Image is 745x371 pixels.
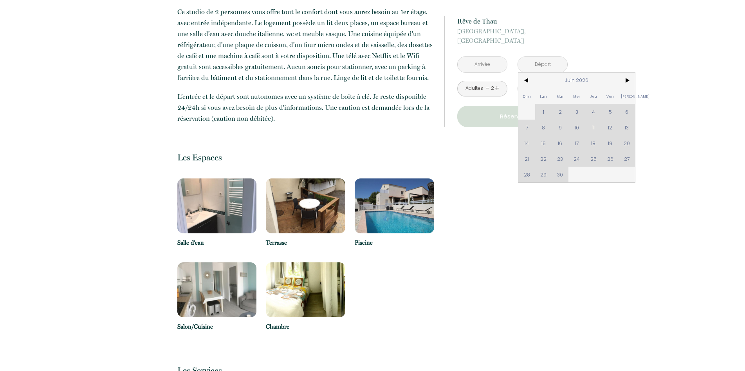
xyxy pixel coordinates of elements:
[518,73,535,88] span: <
[355,238,434,247] p: Piscine
[177,152,434,163] p: Les Espaces
[460,112,565,121] p: Réserver
[535,73,619,88] span: Juin 2026
[177,178,257,233] img: 17001461105039.jpeg
[585,88,602,104] span: Jeu
[568,88,585,104] span: Mer
[266,238,345,247] p: Terrasse
[266,178,345,233] img: 17001461421034.jpg
[266,262,345,317] img: 17001461849828.jpeg
[552,88,569,104] span: Mar
[177,91,434,124] p: L’entrée et le départ sont autonomes avec un système de boite à clé. Je reste disponible 24/24h s...
[457,16,568,27] p: Rêve de Thau
[619,73,635,88] span: >
[485,82,490,95] a: -
[491,85,494,92] div: 2
[177,262,257,317] img: 17001461691844.jpg
[457,106,568,127] button: Réserver
[518,57,567,72] input: Départ
[602,88,619,104] span: Ven
[494,82,499,95] a: +
[518,88,535,104] span: Dim
[177,238,257,247] p: Salle d'eau
[266,322,345,331] p: Chambre
[458,57,507,72] input: Arrivée
[465,85,483,92] div: Adultes
[355,178,434,233] img: 17001461562032.jpeg
[457,27,568,36] span: [GEOGRAPHIC_DATA],
[535,88,552,104] span: Lun
[177,322,257,331] p: Salon/Cuisine
[619,88,635,104] span: [PERSON_NAME]
[177,6,434,83] p: Ce studio de 2 personnes vous offre tout le confort dont vous aurez besoin au 1er étage, avec ent...
[457,27,568,45] p: [GEOGRAPHIC_DATA]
